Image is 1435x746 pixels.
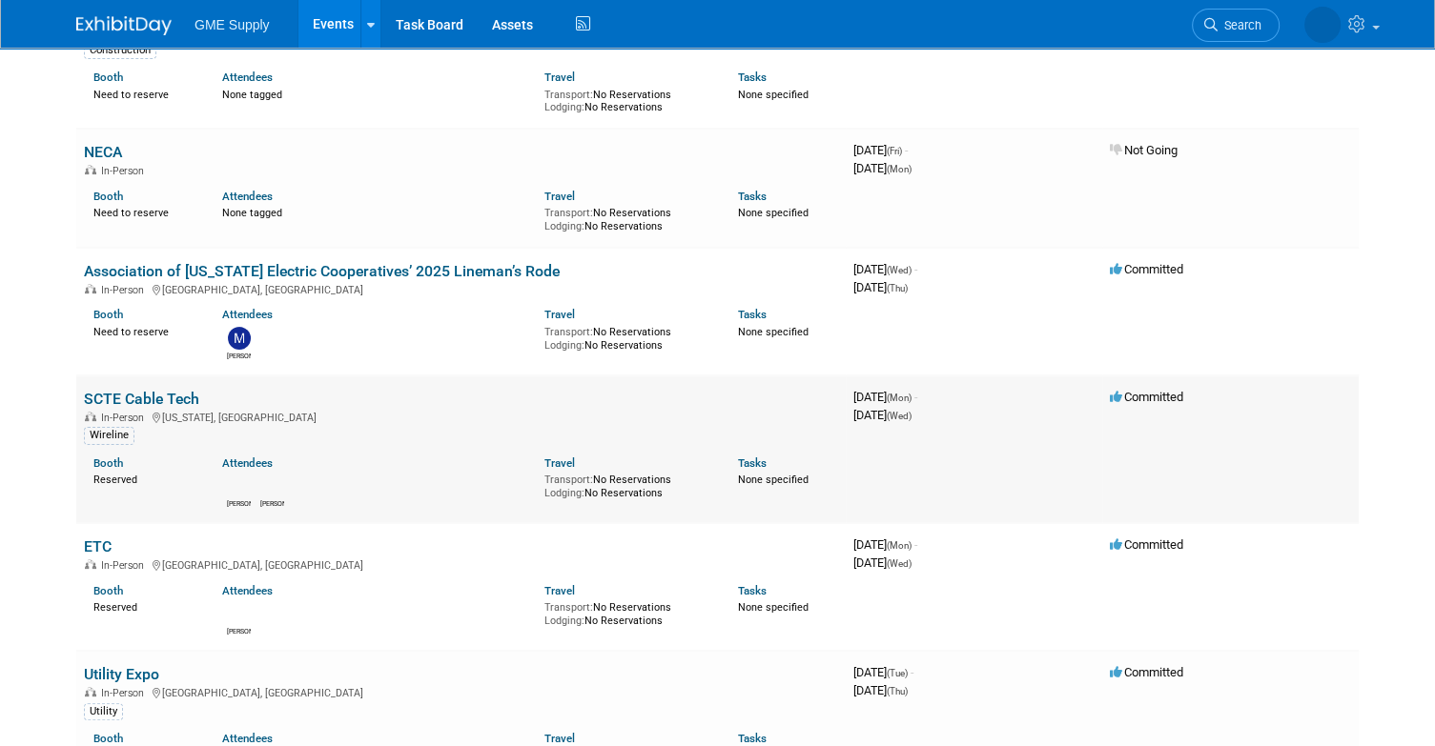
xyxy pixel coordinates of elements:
span: (Mon) [887,164,912,174]
span: - [914,537,917,552]
a: Travel [544,71,575,84]
div: [GEOGRAPHIC_DATA], [GEOGRAPHIC_DATA] [84,556,838,572]
img: Amanda Riley [1304,7,1341,43]
span: In-Person [101,687,150,699]
div: No Reservations No Reservations [544,470,709,499]
a: Attendees [222,71,273,84]
span: (Wed) [887,265,912,275]
span: None specified [738,601,809,614]
span: Lodging: [544,615,584,627]
span: (Tue) [887,668,908,678]
a: Booth [93,732,123,745]
a: Tasks [738,584,767,597]
img: In-Person Event [85,412,96,421]
span: [DATE] [853,683,908,697]
div: [GEOGRAPHIC_DATA], [GEOGRAPHIC_DATA] [84,684,838,699]
span: None specified [738,326,809,338]
span: [DATE] [853,665,913,679]
span: [DATE] [853,537,917,552]
span: Transport: [544,89,593,101]
span: [DATE] [853,555,912,570]
span: - [905,143,908,157]
a: Attendees [222,456,273,470]
img: In-Person Event [85,559,96,569]
span: - [914,262,917,276]
span: None specified [738,207,809,219]
a: Attendees [222,190,273,203]
span: In-Person [101,559,150,572]
div: No Reservations No Reservations [544,322,709,352]
a: Booth [93,456,123,470]
a: Attendees [222,308,273,321]
div: No Reservations No Reservations [544,597,709,627]
a: Attendees [222,732,273,745]
span: In-Person [101,284,150,296]
div: [GEOGRAPHIC_DATA], [GEOGRAPHIC_DATA] [84,281,838,296]
span: Transport: [544,601,593,614]
div: Need to reserve [93,203,194,220]
span: Lodging: [544,101,584,113]
a: Travel [544,308,575,321]
a: Booth [93,190,123,203]
div: Utility [84,703,123,720]
span: None specified [738,474,809,486]
a: ETC [84,537,112,555]
div: Scott Connor [227,625,251,636]
span: (Thu) [887,283,908,293]
a: Travel [544,732,575,745]
div: Mitch Gosney [227,350,251,361]
div: No Reservations No Reservations [544,85,709,114]
a: Tasks [738,456,767,470]
span: In-Person [101,412,150,424]
a: Tasks [738,190,767,203]
img: In-Person Event [85,284,96,293]
a: SCTE Cable Tech [84,390,199,408]
a: Utility Expo [84,665,159,683]
div: Reserved [93,470,194,487]
span: (Wed) [887,558,912,569]
div: None tagged [222,203,530,220]
span: Committed [1110,537,1183,552]
span: - [911,665,913,679]
span: Committed [1110,665,1183,679]
a: Association of [US_STATE] Electric Cooperatives’ 2025 Lineman’s Rode [84,262,560,280]
span: Transport: [544,326,593,338]
span: None specified [738,89,809,101]
span: GME Supply [195,17,270,32]
img: Scott Connor [228,602,251,625]
span: Committed [1110,262,1183,276]
span: [DATE] [853,143,908,157]
span: Lodging: [544,487,584,499]
a: Search [1192,9,1280,42]
span: [DATE] [853,262,917,276]
span: (Fri) [887,146,902,156]
span: Committed [1110,390,1183,404]
a: Attendees [222,584,273,597]
span: [DATE] [853,161,912,175]
a: Booth [93,308,123,321]
span: Not Going [1110,143,1178,157]
div: No Reservations No Reservations [544,203,709,232]
span: [DATE] [853,408,912,422]
img: In-Person Event [85,165,96,174]
div: Wireline [84,427,134,444]
a: NECA [84,143,122,161]
span: [DATE] [853,390,917,404]
img: Richard Martire [261,474,284,497]
a: Tasks [738,732,767,745]
div: Cody Sellers [227,497,251,509]
span: [DATE] [853,280,908,294]
div: Reserved [93,597,194,615]
a: Tasks [738,308,767,321]
img: ExhibitDay [76,16,172,35]
span: In-Person [101,165,150,177]
div: Need to reserve [93,85,194,102]
span: Transport: [544,207,593,219]
img: Mitch Gosney [228,327,251,350]
span: (Wed) [887,411,912,421]
a: Booth [93,584,123,597]
span: Lodging: [544,339,584,352]
span: Lodging: [544,220,584,232]
a: Tasks [738,71,767,84]
span: (Mon) [887,393,912,403]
